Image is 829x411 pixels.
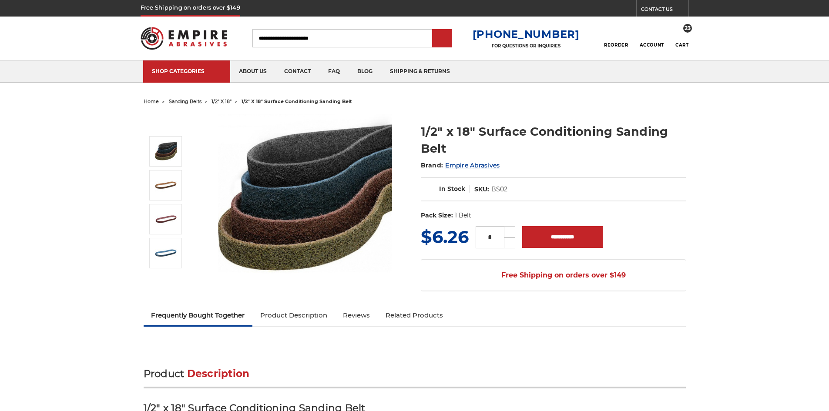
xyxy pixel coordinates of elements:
span: 1/2" x 18" surface conditioning sanding belt [242,98,352,104]
a: home [144,98,159,104]
span: Product [144,368,185,380]
a: contact [275,60,319,83]
dd: 1 Belt [455,211,471,220]
img: Empire Abrasives [141,21,228,55]
div: SHOP CATEGORIES [152,68,222,74]
p: FOR QUESTIONS OR INQUIRIES [473,43,580,49]
dt: Pack Size: [421,211,453,220]
a: faq [319,60,349,83]
span: $6.26 [421,226,469,247]
span: 23 [683,24,692,33]
a: shipping & returns [381,60,459,83]
img: 1/2"x18" Coarse Surface Conditioning Belt [155,174,177,196]
span: Account [640,42,664,48]
a: 1/2" x 18" [211,98,232,104]
dt: SKU: [474,185,489,194]
span: Cart [675,42,688,48]
button: Previous [156,117,177,136]
span: Free Shipping on orders over $149 [480,267,626,284]
img: 1/2"x18" Medium Surface Conditioning Belt [155,208,177,230]
a: [PHONE_NUMBER] [473,28,580,40]
span: Description [187,368,250,380]
span: In Stock [439,185,465,193]
a: CONTACT US [641,4,688,17]
input: Submit [433,30,451,47]
a: Reorder [604,29,628,47]
a: Product Description [252,306,335,325]
a: Frequently Bought Together [144,306,253,325]
img: Surface Conditioning Sanding Belts [155,140,177,162]
a: sanding belts [169,98,201,104]
button: Next [156,270,177,289]
img: Surface Conditioning Sanding Belts [218,114,392,287]
h1: 1/2" x 18" Surface Conditioning Sanding Belt [421,123,686,157]
span: Reorder [604,42,628,48]
a: about us [230,60,275,83]
a: 23 Cart [675,29,688,48]
a: blog [349,60,381,83]
a: Empire Abrasives [445,161,500,169]
a: Reviews [335,306,378,325]
span: Brand: [421,161,443,169]
dd: BS02 [491,185,507,194]
img: 1/2"x18" Fine Surface Conditioning Belt [155,242,177,264]
a: Related Products [378,306,451,325]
